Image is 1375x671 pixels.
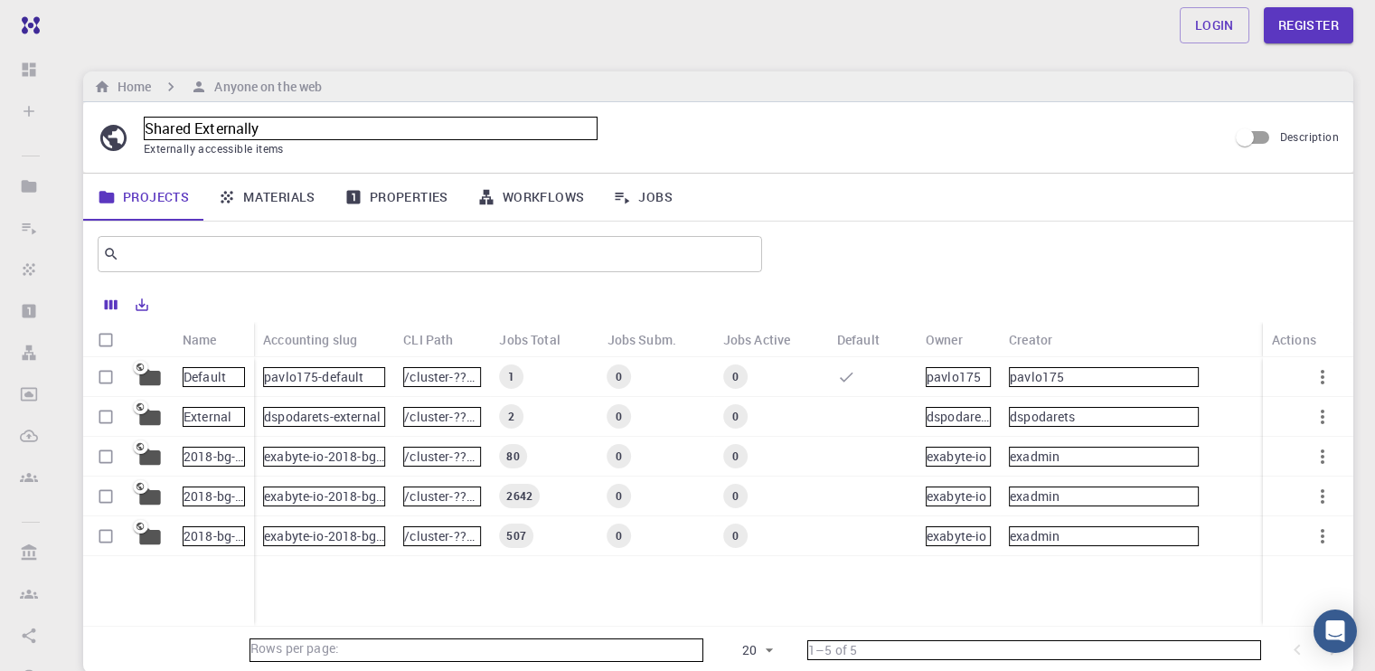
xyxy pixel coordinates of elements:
div: Jobs Subm. [607,322,677,357]
img: logo [14,16,40,34]
span: Externally accessible items [144,141,284,156]
p: 1–5 of 5 [807,640,1261,660]
span: 0 [725,409,746,424]
p: 2018-bg-study-phase-III [183,487,245,506]
a: Materials [203,174,330,221]
p: dspodarets-external [263,407,385,427]
button: Export [127,290,157,319]
span: 2 [501,409,522,424]
p: exabyte-io-2018-bg-study-phase-i-ph [263,447,385,467]
span: 0 [725,369,746,384]
span: 0 [725,449,746,464]
span: 507 [499,528,532,543]
div: Accounting slug [254,322,394,357]
div: Jobs Total [499,322,560,357]
span: 0 [608,528,629,543]
div: 20 [711,638,778,664]
h6: Home [110,77,151,97]
p: /cluster-???-share/groups/exabyte-io/exabyte-io-2018-bg-study-phase-i [403,526,481,546]
div: Accounting slug [263,322,357,357]
p: pavlo175 [1009,367,1199,387]
a: Register [1264,7,1353,43]
div: Jobs Total [490,322,598,357]
span: 0 [725,488,746,504]
p: 2018-bg-study-phase-i-ph [183,447,245,467]
span: 0 [608,409,629,424]
div: CLI Path [403,322,453,357]
div: Creator [1009,322,1052,357]
p: dspodarets [1009,407,1199,427]
h6: Anyone on the web [207,77,322,97]
p: /cluster-???-share/groups/exabyte-io/exabyte-io-2018-bg-study-phase-iii [403,487,481,506]
p: /cluster-???-share/groups/exabyte-io/exabyte-io-2018-bg-study-phase-i-ph [403,447,481,467]
a: Properties [330,174,463,221]
div: Default [837,322,880,357]
div: Name [174,322,254,357]
span: 80 [499,449,526,464]
p: exadmin [1009,526,1199,546]
a: Projects [83,174,203,221]
p: External [183,407,245,427]
div: Icon [128,322,174,357]
span: 1 [501,369,522,384]
p: Rows per page: [250,638,703,661]
p: pavlo175 [926,367,991,387]
p: /cluster-???-home/pavlo175/pavlo175-default [403,367,481,387]
div: Actions [1263,322,1353,357]
p: dspodarets [926,407,991,427]
p: exabyte-io-2018-bg-study-phase-iii [263,487,385,506]
span: 0 [608,369,629,384]
span: 0 [608,449,629,464]
p: exabyte-io-2018-bg-study-phase-i [263,526,385,546]
div: Name [183,322,217,357]
span: 0 [725,528,746,543]
a: Jobs [598,174,687,221]
div: Creator [1000,322,1208,357]
span: 2642 [499,488,540,504]
a: Workflows [463,174,599,221]
div: Jobs Subm. [598,322,714,357]
button: Columns [96,290,127,319]
div: Owner [926,322,963,357]
p: exadmin [1009,447,1199,467]
div: Default [828,322,917,357]
div: Owner [917,322,1000,357]
div: Jobs Active [723,322,791,357]
div: Jobs Active [714,322,828,357]
p: Shared Externally [144,117,598,140]
p: exabyte-io [926,526,991,546]
span: Description [1280,129,1339,144]
p: pavlo175-default [263,367,385,387]
div: Actions [1272,322,1316,357]
p: /cluster-???-home/dspodarets/dspodarets-external [403,407,481,427]
a: Login [1180,7,1249,43]
p: exadmin [1009,487,1199,506]
div: CLI Path [394,322,490,357]
p: exabyte-io [926,487,991,506]
p: 2018-bg-study-phase-I [183,526,245,546]
p: exabyte-io [926,447,991,467]
p: Default [183,367,245,387]
nav: breadcrumb [90,77,325,97]
span: 0 [608,488,629,504]
div: Open Intercom Messenger [1314,610,1357,653]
